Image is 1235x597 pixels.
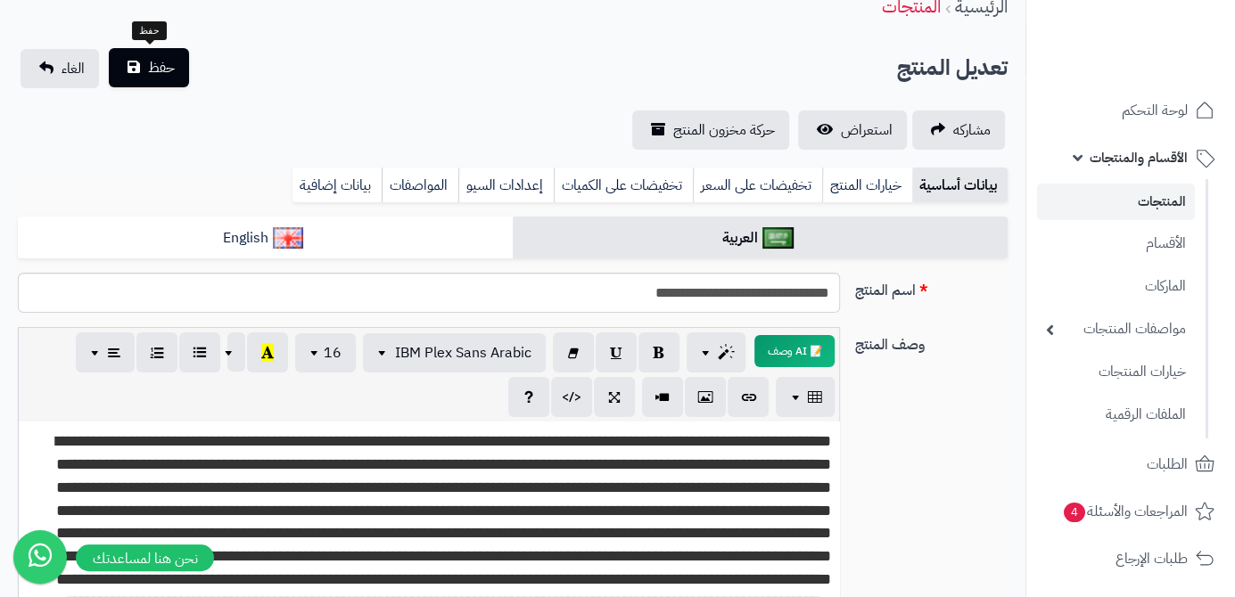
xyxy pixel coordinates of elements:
[1037,310,1195,348] a: مواصفات المنتجات
[554,168,693,203] a: تخفيضات على الكميات
[1090,145,1188,170] span: الأقسام والمنتجات
[109,48,189,87] button: حفظ
[912,110,1005,150] a: مشاركه
[363,333,546,372] button: IBM Plex Sans Arabic
[1037,184,1195,220] a: المنتجات
[148,57,175,78] span: حفظ
[1037,537,1224,580] a: طلبات الإرجاع
[273,227,304,249] img: English
[897,50,1008,86] h2: تعديل المنتج
[458,168,554,203] a: إعدادات السيو
[292,168,382,203] a: بيانات إضافية
[822,168,912,203] a: خيارات المنتج
[1037,225,1195,263] a: الأقسام
[1116,546,1188,571] span: طلبات الإرجاع
[1037,490,1224,533] a: المراجعات والأسئلة4
[324,342,342,364] span: 16
[1114,13,1218,51] img: logo-2.png
[754,335,835,367] button: 📝 AI وصف
[513,217,1008,260] a: العربية
[62,58,85,79] span: الغاء
[912,168,1008,203] a: بيانات أساسية
[132,21,167,41] div: حفظ
[847,327,1015,356] label: وصف المنتج
[18,217,513,260] a: English
[632,110,789,150] a: حركة مخزون المنتج
[953,119,991,141] span: مشاركه
[1037,443,1224,486] a: الطلبات
[693,168,822,203] a: تخفيضات على السعر
[1062,499,1188,524] span: المراجعات والأسئلة
[762,227,794,249] img: العربية
[1064,502,1086,521] span: 4
[1037,353,1195,391] a: خيارات المنتجات
[395,342,531,364] span: IBM Plex Sans Arabic
[673,119,775,141] span: حركة مخزون المنتج
[798,110,907,150] a: استعراض
[1037,396,1195,434] a: الملفات الرقمية
[1037,267,1195,306] a: الماركات
[21,49,99,88] a: الغاء
[847,273,1015,301] label: اسم المنتج
[841,119,893,141] span: استعراض
[1122,98,1188,123] span: لوحة التحكم
[1037,89,1224,132] a: لوحة التحكم
[295,333,356,372] button: 16
[1147,452,1188,477] span: الطلبات
[382,168,458,203] a: المواصفات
